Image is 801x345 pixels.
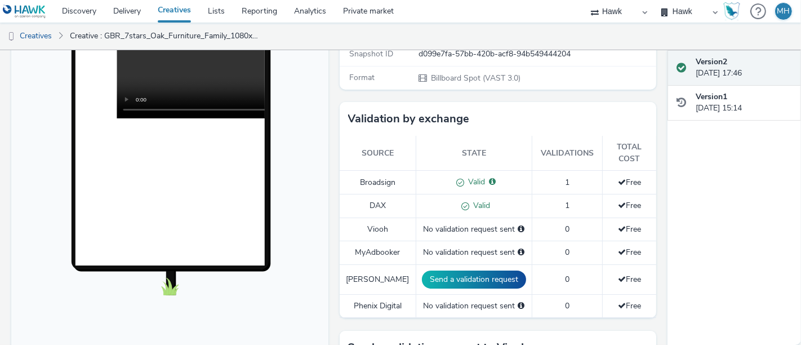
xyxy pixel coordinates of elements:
span: Format [350,72,375,83]
button: Send a validation request [422,271,526,289]
th: Validations [532,136,602,170]
span: 0 [565,247,569,258]
a: Creative : GBR_7stars_Oak_Furniture_Family_1080x1920_10" [64,23,265,50]
span: Free [618,177,641,188]
th: Total cost [603,136,656,170]
div: Please select a deal below and click on Send to send a validation request to Viooh. [518,224,524,235]
span: Free [618,300,641,311]
span: 0 [565,300,569,311]
span: Valid [464,176,485,187]
img: undefined Logo [3,5,46,19]
div: Please select a deal below and click on Send to send a validation request to Phenix Digital. [518,300,524,312]
td: Viooh [340,218,416,241]
div: [DATE] 17:46 [696,56,792,79]
span: Free [618,224,641,235]
div: No validation request sent [422,300,526,312]
strong: Version 1 [696,91,727,102]
span: Free [618,274,641,285]
td: MyAdbooker [340,241,416,264]
img: dooh [6,31,17,42]
span: Free [618,200,641,211]
th: State [416,136,532,170]
h3: Validation by exchange [348,110,470,127]
a: Hawk Academy [723,2,745,20]
span: 1 [565,200,569,211]
td: Phenix Digital [340,294,416,317]
div: MH [777,3,790,20]
div: No validation request sent [422,224,526,235]
span: 0 [565,224,569,235]
span: Free [618,247,641,258]
div: d099e7fa-57bb-420b-acf8-94b549444204 [419,48,655,60]
th: Source [340,136,416,170]
td: DAX [340,194,416,218]
div: [DATE] 15:14 [696,91,792,114]
td: [PERSON_NAME] [340,264,416,294]
td: Broadsign [340,171,416,194]
span: Billboard Spot (VAST 3.0) [430,73,520,83]
strong: Version 2 [696,56,727,67]
span: Valid [469,200,490,211]
span: Snapshot ID [350,48,394,59]
span: 0 [565,274,569,285]
span: 1 [565,177,569,188]
img: Hawk Academy [723,2,740,20]
div: No validation request sent [422,247,526,258]
div: Please select a deal below and click on Send to send a validation request to MyAdbooker. [518,247,524,258]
